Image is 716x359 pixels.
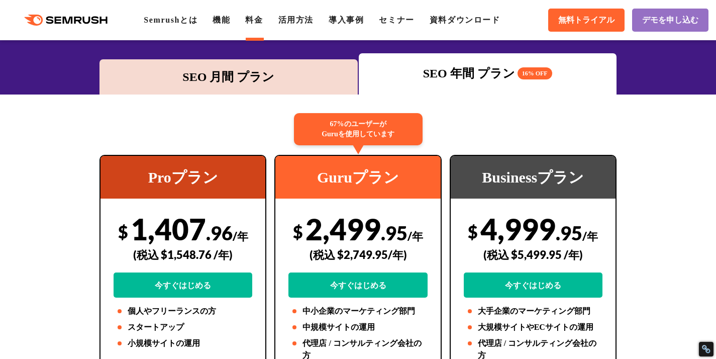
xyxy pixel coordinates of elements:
a: セミナー [379,16,414,24]
span: デモを申し込む [642,15,698,26]
li: 中小企業のマーケティング部門 [288,305,427,317]
div: Proプラン [100,156,265,199]
a: Semrushとは [144,16,197,24]
li: 中規模サイトの運用 [288,321,427,333]
span: .95 [381,221,407,244]
a: 導入事例 [329,16,364,24]
div: (税込 $5,499.95 /年) [464,237,602,273]
a: 今すぐはじめる [114,273,252,298]
span: /年 [233,229,248,243]
div: Restore Info Box &#10;&#10;NoFollow Info:&#10; META-Robots NoFollow: &#09;false&#10; META-Robots ... [701,344,711,354]
span: $ [293,221,303,242]
div: SEO 月間 プラン [105,68,352,86]
div: (税込 $1,548.76 /年) [114,237,252,273]
li: 大規模サイトやECサイトの運用 [464,321,602,333]
div: SEO 年間 プラン [364,64,611,82]
div: 1,407 [114,211,252,298]
span: /年 [407,229,423,243]
span: .96 [206,221,233,244]
span: $ [468,221,478,242]
a: 資料ダウンロード [430,16,500,24]
div: Guruプラン [275,156,440,199]
div: 67%のユーザーが Guruを使用しています [294,113,423,145]
div: (税込 $2,749.95/年) [288,237,427,273]
li: 大手企業のマーケティング部門 [464,305,602,317]
span: 16% OFF [518,67,552,79]
a: 無料トライアル [548,9,625,32]
li: 個人やフリーランスの方 [114,305,252,317]
div: 4,999 [464,211,602,298]
a: 機能 [213,16,230,24]
li: スタートアップ [114,321,252,333]
a: 今すぐはじめる [288,273,427,298]
a: 料金 [245,16,263,24]
a: 活用方法 [278,16,314,24]
span: $ [118,221,128,242]
a: 今すぐはじめる [464,273,602,298]
span: .95 [556,221,582,244]
span: 無料トライアル [558,15,615,26]
a: デモを申し込む [632,9,708,32]
div: 2,499 [288,211,427,298]
li: 小規模サイトの運用 [114,337,252,349]
span: /年 [582,229,598,243]
div: Businessプラン [451,156,616,199]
